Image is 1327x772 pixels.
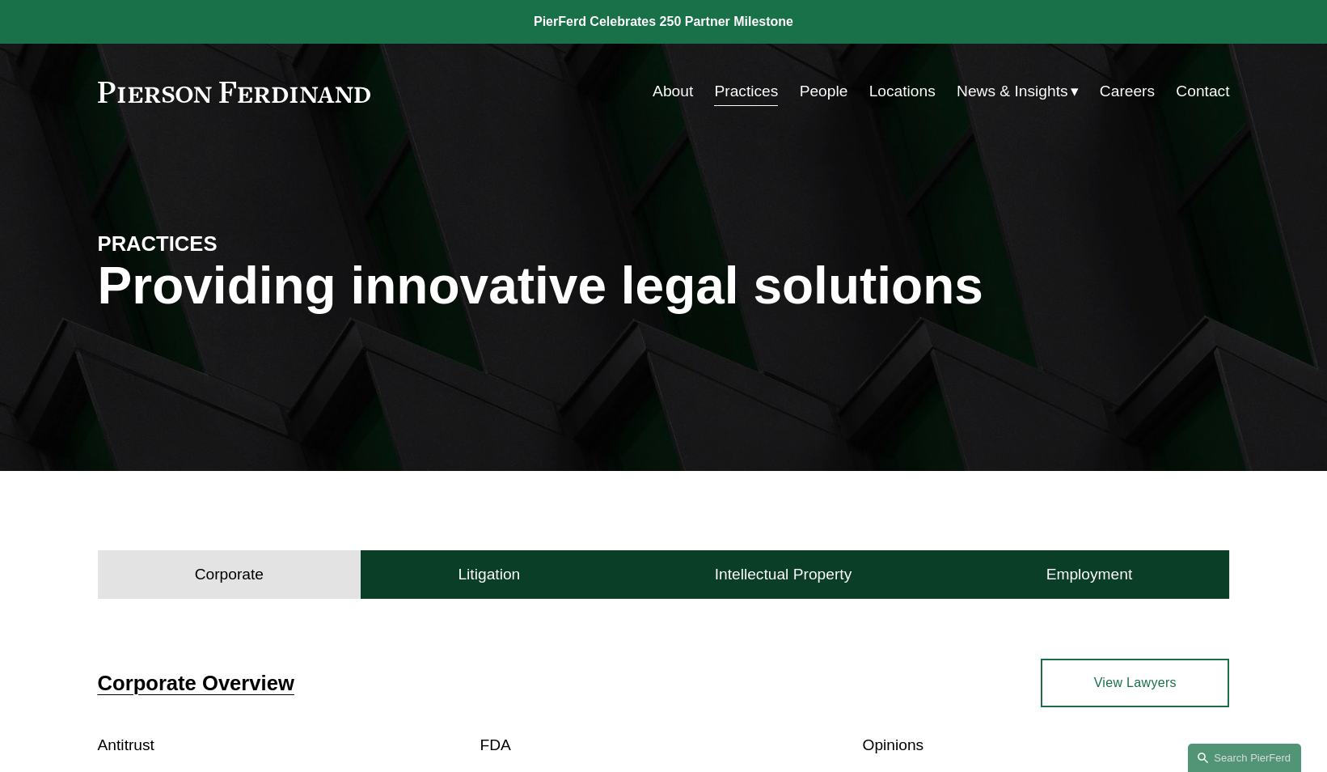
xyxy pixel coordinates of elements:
[862,736,923,753] a: Opinions
[869,76,936,107] a: Locations
[98,231,381,257] h4: PRACTICES
[653,76,693,107] a: About
[957,76,1079,107] a: folder dropdown
[1176,76,1229,107] a: Contact
[715,565,852,584] h4: Intellectual Property
[98,257,1230,316] h1: Providing innovative legal solutions
[1041,659,1229,707] a: View Lawyers
[98,672,294,694] a: Corporate Overview
[800,76,848,107] a: People
[458,565,520,584] h4: Litigation
[1100,76,1155,107] a: Careers
[1188,744,1301,772] a: Search this site
[1046,565,1133,584] h4: Employment
[957,78,1068,106] span: News & Insights
[98,736,154,753] a: Antitrust
[480,736,511,753] a: FDA
[195,565,264,584] h4: Corporate
[714,76,778,107] a: Practices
